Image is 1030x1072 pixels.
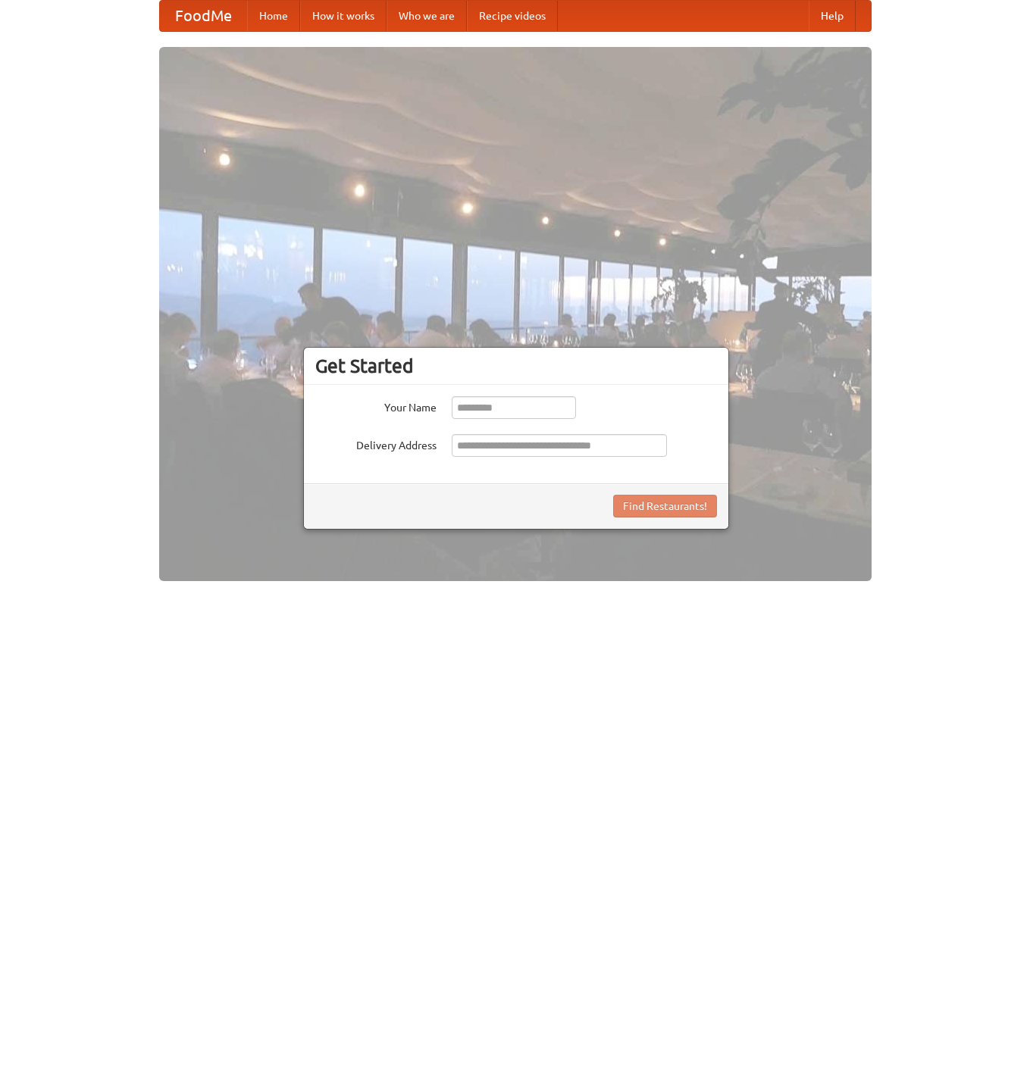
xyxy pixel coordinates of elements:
[467,1,558,31] a: Recipe videos
[247,1,300,31] a: Home
[315,396,437,415] label: Your Name
[613,495,717,517] button: Find Restaurants!
[315,355,717,377] h3: Get Started
[160,1,247,31] a: FoodMe
[315,434,437,453] label: Delivery Address
[809,1,856,31] a: Help
[300,1,387,31] a: How it works
[387,1,467,31] a: Who we are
